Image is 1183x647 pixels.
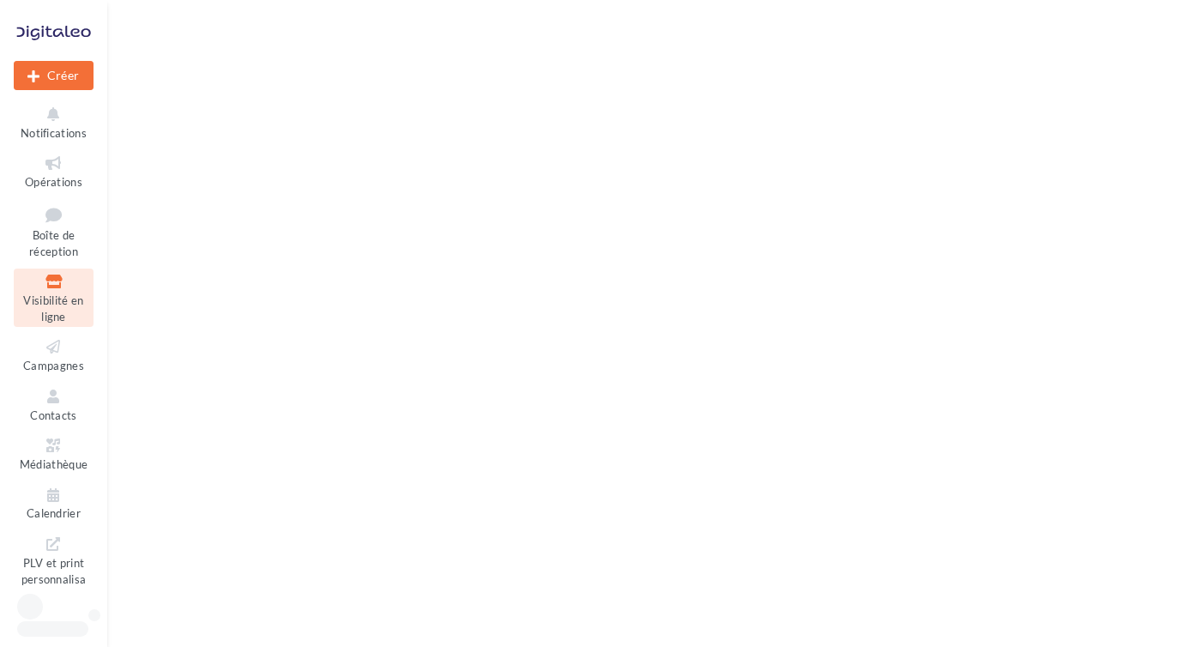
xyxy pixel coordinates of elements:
[14,269,94,327] a: Visibilité en ligne
[21,126,87,140] span: Notifications
[14,384,94,426] a: Contacts
[23,359,84,372] span: Campagnes
[20,457,88,471] span: Médiathèque
[14,432,94,475] a: Médiathèque
[14,334,94,376] a: Campagnes
[25,175,82,189] span: Opérations
[30,408,77,422] span: Contacts
[14,101,94,143] button: Notifications
[14,482,94,524] a: Calendrier
[21,553,87,602] span: PLV et print personnalisable
[14,200,94,263] a: Boîte de réception
[14,531,94,606] a: PLV et print personnalisable
[14,61,94,90] div: Nouvelle campagne
[29,228,78,258] span: Boîte de réception
[27,507,81,521] span: Calendrier
[23,293,83,323] span: Visibilité en ligne
[14,61,94,90] button: Créer
[14,150,94,192] a: Opérations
